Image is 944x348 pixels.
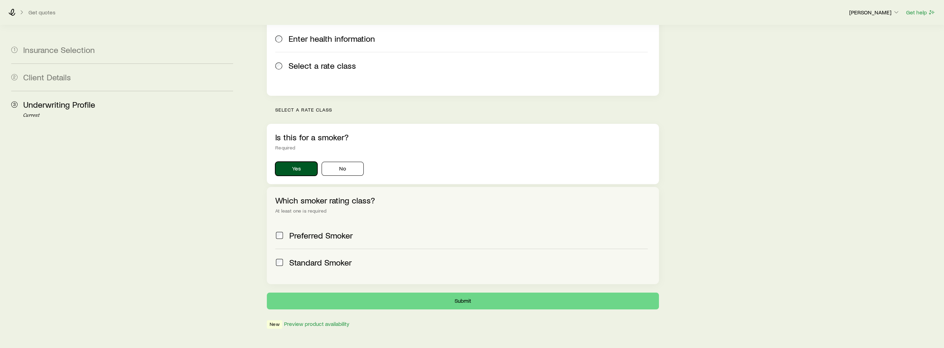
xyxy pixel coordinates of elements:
p: Is this for a smoker? [275,132,650,142]
span: Enter health information [289,34,375,43]
input: Standard Smoker [276,259,283,266]
span: Standard Smoker [289,257,352,267]
div: Required [275,145,650,150]
span: Client Details [23,72,71,82]
input: Preferred Smoker [276,232,283,239]
span: Select a rate class [289,61,356,71]
span: 1 [11,47,18,53]
button: No [322,162,364,176]
span: Preferred Smoker [289,230,353,240]
div: At least one is required [275,208,650,214]
span: New [270,321,279,329]
p: Current [23,113,233,118]
button: Get quotes [28,9,56,16]
p: [PERSON_NAME] [849,9,900,16]
p: Select a rate class [275,107,659,113]
span: 3 [11,101,18,108]
input: Enter health information [275,35,282,42]
button: [PERSON_NAME] [849,8,900,17]
span: Underwriting Profile [23,99,95,109]
p: Which smoker rating class? [275,195,650,205]
button: Preview product availability [284,321,350,327]
input: Select a rate class [275,62,282,69]
span: Insurance Selection [23,45,95,55]
button: Submit [267,293,659,309]
button: Get help [906,8,936,16]
button: Yes [275,162,317,176]
span: 2 [11,74,18,80]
